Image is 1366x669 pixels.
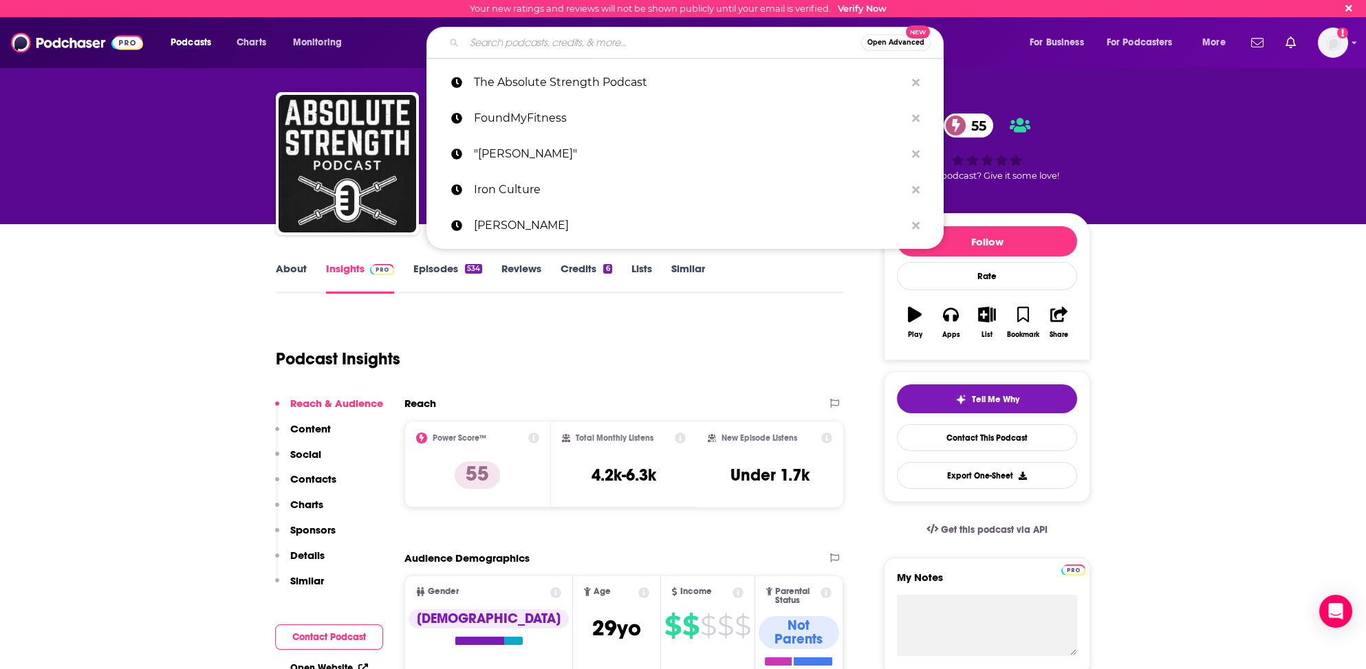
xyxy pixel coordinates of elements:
[561,262,611,294] a: Credits6
[1280,31,1301,54] a: Show notifications dropdown
[1193,32,1243,54] button: open menu
[631,262,652,294] a: Lists
[275,523,336,549] button: Sponsors
[1318,28,1348,58] img: User Profile
[275,624,383,650] button: Contact Podcast
[915,171,1059,181] span: Good podcast? Give it some love!
[276,262,307,294] a: About
[433,433,486,443] h2: Power Score™
[1098,32,1193,54] button: open menu
[867,39,924,46] span: Open Advanced
[275,448,321,473] button: Social
[592,465,656,485] h3: 4.2k-6.3k
[465,264,482,274] div: 534
[664,615,681,637] span: $
[413,262,482,294] a: Episodes534
[290,574,324,587] p: Similar
[680,587,712,596] span: Income
[1007,331,1039,339] div: Bookmark
[759,616,839,649] div: Not Parents
[290,448,321,461] p: Social
[404,551,530,564] h2: Audience Demographics
[671,262,705,294] a: Similar
[501,262,541,294] a: Reviews
[1202,33,1226,52] span: More
[290,523,336,536] p: Sponsors
[283,32,360,54] button: open menu
[576,433,653,443] h2: Total Monthly Listens
[275,549,325,574] button: Details
[933,298,968,347] button: Apps
[1337,28,1348,39] svg: Email not verified
[735,615,750,637] span: $
[982,331,993,339] div: List
[1319,595,1352,628] div: Open Intercom Messenger
[594,587,611,596] span: Age
[426,208,944,243] a: [PERSON_NAME]
[969,298,1005,347] button: List
[279,95,416,232] img: The Absolute Strength Podcast
[1318,28,1348,58] button: Show profile menu
[1246,31,1269,54] a: Show notifications dropdown
[275,472,336,498] button: Contacts
[409,609,569,628] div: [DEMOGRAPHIC_DATA]
[861,34,931,51] button: Open AdvancedNew
[897,424,1077,451] a: Contact This Podcast
[908,331,922,339] div: Play
[972,394,1019,405] span: Tell Me Why
[426,65,944,100] a: The Absolute Strength Podcast
[473,208,905,243] p: Dr. Ruscio
[897,298,933,347] button: Play
[941,524,1048,536] span: Get this podcast via API
[1107,33,1173,52] span: For Podcasters
[228,32,274,54] a: Charts
[404,397,436,410] h2: Reach
[730,465,810,485] h3: Under 1.7k
[682,615,699,637] span: $
[237,33,266,52] span: Charts
[290,549,325,562] p: Details
[897,462,1077,489] button: Export One-Sheet
[473,65,905,100] p: The Absolute Strength Podcast
[955,394,966,405] img: tell me why sparkle
[293,33,342,52] span: Monitoring
[464,32,861,54] input: Search podcasts, credits, & more...
[426,100,944,136] a: FoundMyFitness
[290,472,336,485] p: Contacts
[161,32,229,54] button: open menu
[1050,331,1068,339] div: Share
[906,25,931,39] span: New
[275,422,331,448] button: Content
[428,587,459,596] span: Gender
[370,264,394,275] img: Podchaser Pro
[275,397,383,422] button: Reach & Audience
[276,349,400,369] h1: Podcast Insights
[838,3,887,14] a: Verify Now
[171,33,211,52] span: Podcasts
[455,461,500,489] p: 55
[275,498,323,523] button: Charts
[957,113,993,138] span: 55
[700,615,716,637] span: $
[722,433,797,443] h2: New Episode Listens
[717,615,733,637] span: $
[426,172,944,208] a: Iron Culture
[775,587,818,605] span: Parental Status
[290,498,323,511] p: Charts
[1041,298,1077,347] button: Share
[897,226,1077,256] button: Follow
[326,262,394,294] a: InsightsPodchaser Pro
[11,30,143,56] img: Podchaser - Follow, Share and Rate Podcasts
[1318,28,1348,58] span: Logged in as BretAita
[603,264,611,274] div: 6
[1005,298,1041,347] button: Bookmark
[473,136,905,172] p: "Bret Contreras"
[290,422,331,435] p: Content
[897,384,1077,413] button: tell me why sparkleTell Me Why
[942,331,960,339] div: Apps
[897,571,1077,595] label: My Notes
[592,615,641,641] span: 29 yo
[1020,32,1101,54] button: open menu
[1061,562,1085,575] a: Pro website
